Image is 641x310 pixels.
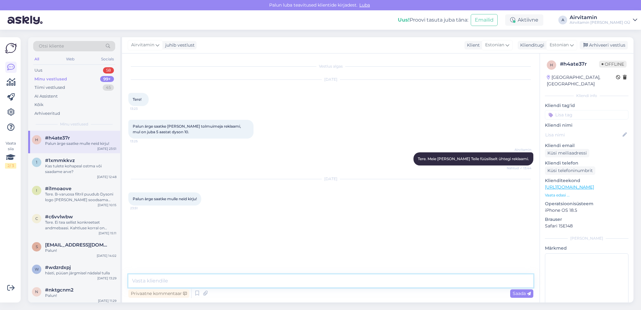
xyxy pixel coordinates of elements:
[35,137,38,142] span: h
[507,166,531,170] span: Nähtud ✓ 13:44
[34,102,44,108] div: Kõik
[464,42,480,48] div: Klient
[5,140,16,169] div: Vaata siia
[5,42,17,54] img: Askly Logo
[547,74,616,87] div: [GEOGRAPHIC_DATA], [GEOGRAPHIC_DATA]
[545,223,628,229] p: Safari 15E148
[130,206,154,211] span: 23:51
[100,55,115,63] div: Socials
[133,97,141,102] span: Tere!
[99,231,116,236] div: [DATE] 15:11
[34,110,60,117] div: Arhiveeritud
[45,191,116,203] div: Tere. B-varuosa filtril puudub Dysoni logo [PERSON_NAME] soodsama hinnaga.
[580,41,628,49] div: Arhiveeri vestlus
[45,214,73,220] span: #c6vvlwbw
[398,16,468,24] div: Proovi tasuta juba täna:
[45,135,70,141] span: #h4ate37r
[545,192,628,198] p: Vaata edasi ...
[34,67,42,74] div: Uus
[5,163,16,169] div: 2 / 3
[97,146,116,151] div: [DATE] 23:51
[545,102,628,109] p: Kliendi tag'id
[34,93,58,99] div: AI Assistent
[34,76,67,82] div: Minu vestlused
[545,110,628,119] input: Lisa tag
[103,67,114,74] div: 58
[128,77,533,82] div: [DATE]
[130,106,154,111] span: 13:23
[35,289,38,294] span: n
[545,166,595,175] div: Küsi telefoninumbrit
[545,93,628,99] div: Kliendi info
[128,64,533,69] div: Vestlus algas
[128,289,189,298] div: Privaatne kommentaar
[45,287,74,293] span: #nktgcnm2
[560,60,599,68] div: # h4ate37r
[545,184,594,190] a: [URL][DOMAIN_NAME]
[60,121,88,127] span: Minu vestlused
[508,147,531,152] span: Airvitamin
[550,63,553,67] span: h
[45,270,116,276] div: hästi, püüan järgmisel nädalal tulla
[545,245,628,252] p: Märkmed
[513,291,531,296] span: Saada
[45,293,116,298] div: Palun!
[471,14,498,26] button: Emailid
[518,42,544,48] div: Klienditugi
[34,84,65,91] div: Tiimi vestlused
[36,188,37,193] span: i
[97,276,116,281] div: [DATE] 13:29
[558,16,567,24] div: A
[545,142,628,149] p: Kliendi email
[98,203,116,207] div: [DATE] 10:15
[36,244,38,249] span: s
[45,248,116,253] div: Palun!
[545,207,628,214] p: iPhone OS 18.5
[570,15,637,25] a: AirvitaminAirvitamin [PERSON_NAME] OÜ
[505,14,543,26] div: Aktiivne
[545,177,628,184] p: Klienditeekond
[163,42,195,48] div: juhib vestlust
[45,186,71,191] span: #i1moaove
[599,61,627,68] span: Offline
[570,20,630,25] div: Airvitamin [PERSON_NAME] OÜ
[33,55,40,63] div: All
[65,55,76,63] div: Web
[100,76,114,82] div: 99+
[485,42,504,48] span: Estonian
[550,42,569,48] span: Estonian
[45,163,116,175] div: Kas tulete kohapeal ostma või saadame arve?
[133,196,197,201] span: Palun àrge saatke mulle neid kirju!
[45,141,116,146] div: Palun àrge saatke mulle neid kirju!
[45,220,116,231] div: Tere. Ei tea sellist konkreetset andmebaasi. Kahtluse korral on võimalik võrrelda originaaltootega.
[103,84,114,91] div: 45
[35,216,38,221] span: c
[545,201,628,207] p: Operatsioonisüsteem
[131,42,154,48] span: Airvitamin
[35,267,39,272] span: w
[357,2,372,8] span: Luba
[545,236,628,241] div: [PERSON_NAME]
[130,139,154,144] span: 13:25
[398,17,410,23] b: Uus!
[545,160,628,166] p: Kliendi telefon
[128,176,533,182] div: [DATE]
[98,298,116,303] div: [DATE] 11:29
[97,175,116,179] div: [DATE] 12:48
[418,156,529,161] span: Tere. Meie [PERSON_NAME] Teile füüsiliselt ühtegi reklaami.
[545,149,589,157] div: Küsi meiliaadressi
[45,265,71,270] span: #wdzrdxpj
[97,253,116,258] div: [DATE] 14:02
[545,216,628,223] p: Brauser
[570,15,630,20] div: Airvitamin
[545,131,621,138] input: Lisa nimi
[45,158,75,163] span: #1xmmkkvz
[45,242,110,248] span: sanderlaas37@gmail.com
[39,43,64,49] span: Otsi kliente
[36,160,37,165] span: 1
[545,122,628,129] p: Kliendi nimi
[133,124,242,134] span: Palun ärge saatke [PERSON_NAME] tolmuimeja reklaami, mul on juba 5 aastat dyson 10.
